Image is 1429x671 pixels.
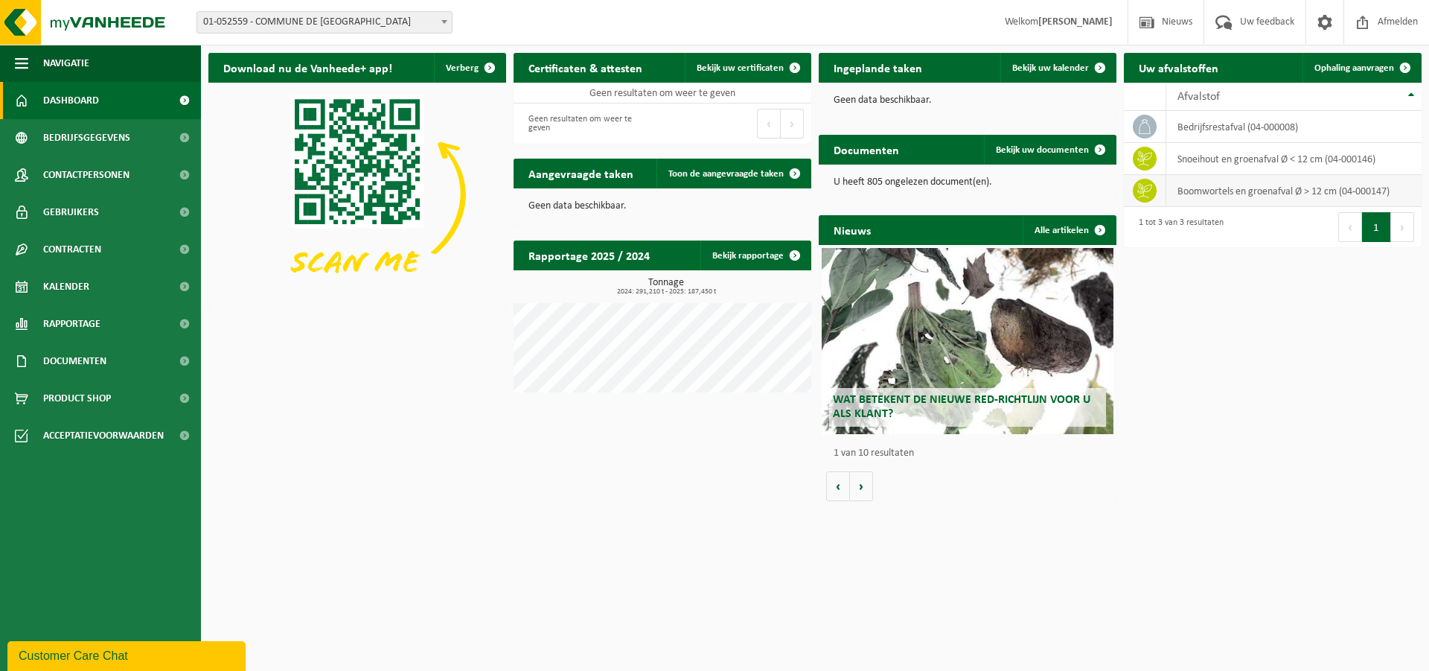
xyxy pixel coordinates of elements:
[43,268,89,305] span: Kalender
[1166,175,1422,207] td: boomwortels en groenafval Ø > 12 cm (04-000147)
[43,417,164,454] span: Acceptatievoorwaarden
[514,83,811,104] td: Geen resultaten om weer te geven
[43,231,101,268] span: Contracten
[1166,143,1422,175] td: snoeihout en groenafval Ø < 12 cm (04-000146)
[1000,53,1115,83] a: Bekijk uw kalender
[7,638,249,671] iframe: chat widget
[834,177,1102,188] p: U heeft 805 ongelezen document(en).
[1362,212,1391,242] button: 1
[197,12,452,33] span: 01-052559 - COMMUNE DE COLFONTAINE - COLFONTAINE
[1012,63,1089,73] span: Bekijk uw kalender
[826,471,850,501] button: Vorige
[757,109,781,139] button: Previous
[1023,215,1115,245] a: Alle artikelen
[514,53,657,82] h2: Certificaten & attesten
[1338,212,1362,242] button: Previous
[834,448,1109,459] p: 1 van 10 resultaten
[528,201,796,212] p: Geen data beschikbaar.
[656,159,810,188] a: Toon de aangevraagde taken
[196,11,453,34] span: 01-052559 - COMMUNE DE COLFONTAINE - COLFONTAINE
[1166,111,1422,143] td: bedrijfsrestafval (04-000008)
[208,83,506,306] img: Download de VHEPlus App
[434,53,505,83] button: Verberg
[819,135,914,164] h2: Documenten
[43,119,130,156] span: Bedrijfsgegevens
[1124,53,1233,82] h2: Uw afvalstoffen
[781,109,804,139] button: Next
[1391,212,1414,242] button: Next
[43,343,106,380] span: Documenten
[514,241,665,270] h2: Rapportage 2025 / 2024
[834,95,1102,106] p: Geen data beschikbaar.
[1038,16,1113,28] strong: [PERSON_NAME]
[514,159,648,188] h2: Aangevraagde taken
[1131,211,1224,244] div: 1 tot 3 van 3 resultaten
[700,241,810,270] a: Bekijk rapportage
[1177,91,1220,103] span: Afvalstof
[996,145,1089,155] span: Bekijk uw documenten
[43,380,111,417] span: Product Shop
[1314,63,1394,73] span: Ophaling aanvragen
[521,288,811,296] span: 2024: 291,210 t - 2025: 187,450 t
[833,394,1090,420] span: Wat betekent de nieuwe RED-richtlijn voor u als klant?
[1302,53,1420,83] a: Ophaling aanvragen
[43,305,100,343] span: Rapportage
[446,63,479,73] span: Verberg
[685,53,810,83] a: Bekijk uw certificaten
[43,194,99,231] span: Gebruikers
[850,471,873,501] button: Volgende
[43,45,89,82] span: Navigatie
[822,248,1113,434] a: Wat betekent de nieuwe RED-richtlijn voor u als klant?
[819,53,937,82] h2: Ingeplande taken
[984,135,1115,165] a: Bekijk uw documenten
[668,169,784,179] span: Toon de aangevraagde taken
[697,63,784,73] span: Bekijk uw certificaten
[43,82,99,119] span: Dashboard
[521,278,811,296] h3: Tonnage
[43,156,130,194] span: Contactpersonen
[819,215,886,244] h2: Nieuws
[208,53,407,82] h2: Download nu de Vanheede+ app!
[521,107,655,140] div: Geen resultaten om weer te geven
